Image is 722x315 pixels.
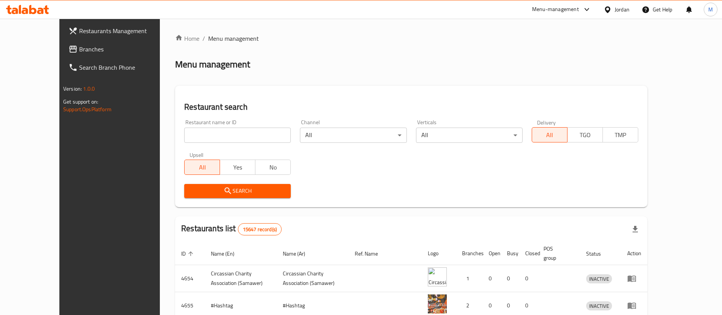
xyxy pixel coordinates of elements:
h2: Restaurant search [184,101,638,113]
button: No [255,160,291,175]
div: Jordan [615,5,630,14]
span: Branches [79,45,174,54]
span: Search Branch Phone [79,63,174,72]
button: Search [184,184,291,198]
span: Status [586,249,611,258]
td: 0 [483,265,501,292]
button: All [532,127,567,142]
span: Menu management [208,34,259,43]
span: INACTIVE [586,275,612,283]
button: Yes [220,160,255,175]
th: Closed [519,242,537,265]
button: TGO [567,127,603,142]
a: Branches [62,40,180,58]
span: INACTIVE [586,302,612,310]
li: / [202,34,205,43]
a: Restaurants Management [62,22,180,40]
span: No [258,162,288,173]
span: Name (Ar) [283,249,315,258]
span: 15647 record(s) [238,226,281,233]
td: ​Circassian ​Charity ​Association​ (Samawer) [277,265,349,292]
span: 1.0.0 [83,84,95,94]
span: All [535,130,564,141]
div: All [416,128,523,143]
td: ​Circassian ​Charity ​Association​ (Samawer) [205,265,277,292]
img: #Hashtag [428,294,447,313]
div: Export file [626,220,644,238]
label: Upsell [190,152,204,157]
th: Action [621,242,647,265]
h2: Menu management [175,58,250,70]
input: Search for restaurant name or ID.. [184,128,291,143]
span: M [708,5,713,14]
div: Total records count [238,223,282,235]
td: 1 [456,265,483,292]
th: Logo [422,242,456,265]
img: ​Circassian ​Charity ​Association​ (Samawer) [428,267,447,286]
span: Restaurants Management [79,26,174,35]
span: Version: [63,84,82,94]
span: Search [190,186,285,196]
div: All [300,128,406,143]
th: Busy [501,242,519,265]
span: ID [181,249,196,258]
td: 4654 [175,265,205,292]
td: 0 [501,265,519,292]
div: Menu [627,274,641,283]
h2: Restaurants list [181,223,282,235]
a: Search Branch Phone [62,58,180,77]
div: Menu-management [532,5,579,14]
span: POS group [543,244,571,262]
a: Home [175,34,199,43]
button: All [184,160,220,175]
span: Ref. Name [355,249,388,258]
th: Branches [456,242,483,265]
div: Menu [627,301,641,310]
nav: breadcrumb [175,34,647,43]
td: 0 [519,265,537,292]
a: Support.OpsPlatform [63,104,112,114]
span: Name (En) [211,249,244,258]
span: Yes [223,162,252,173]
span: TMP [606,130,635,141]
button: TMP [602,127,638,142]
span: TGO [571,130,600,141]
th: Open [483,242,501,265]
span: Get support on: [63,97,98,107]
span: All [188,162,217,173]
label: Delivery [537,120,556,125]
